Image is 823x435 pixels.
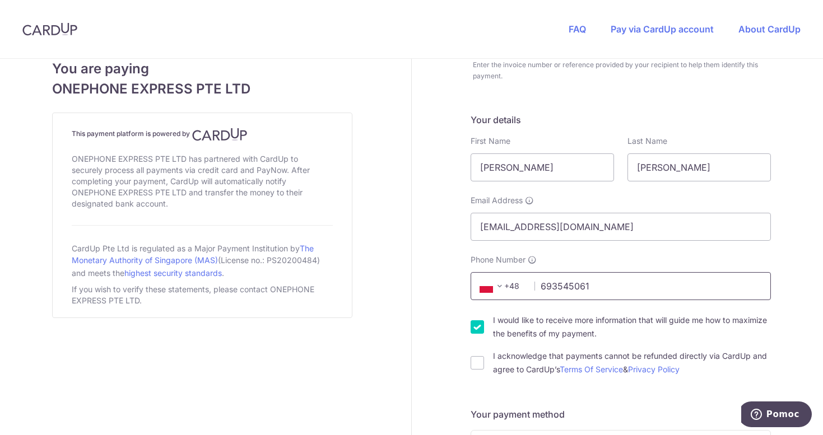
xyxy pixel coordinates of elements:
[611,24,714,35] a: Pay via CardUp account
[493,349,771,376] label: I acknowledge that payments cannot be refunded directly via CardUp and agree to CardUp’s &
[569,24,586,35] a: FAQ
[471,135,510,147] label: First Name
[471,195,523,206] span: Email Address
[741,401,812,429] iframe: Otwiera widżet umożliwiający znalezienie dodatkowych informacji
[560,364,623,374] a: Terms Of Service
[72,151,333,212] div: ONEPHONE EXPRESS PTE LTD has partnered with CardUp to securely process all payments via credit ca...
[471,254,526,265] span: Phone Number
[471,408,771,421] h5: Your payment method
[52,59,352,79] span: You are paying
[738,24,801,35] a: About CardUp
[480,279,506,293] span: +48
[476,279,527,293] span: +48
[473,59,771,82] div: Enter the invoice number or reference provided by your recipient to help them identify this payment.
[192,128,247,141] img: CardUp
[72,282,333,308] div: If you wish to verify these statements, please contact ONEPHONE EXPRESS PTE LTD.
[471,153,614,181] input: First name
[22,22,77,36] img: CardUp
[493,314,771,340] label: I would like to receive more information that will guide me how to maximize the benefits of my pa...
[471,213,771,241] input: Email address
[52,79,352,99] span: ONEPHONE EXPRESS PTE LTD
[72,128,333,141] h4: This payment platform is powered by
[72,239,333,282] div: CardUp Pte Ltd is regulated as a Major Payment Institution by (License no.: PS20200484) and meets...
[628,364,680,374] a: Privacy Policy
[471,113,771,127] h5: Your details
[627,153,771,181] input: Last name
[124,268,222,278] a: highest security standards
[627,135,667,147] label: Last Name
